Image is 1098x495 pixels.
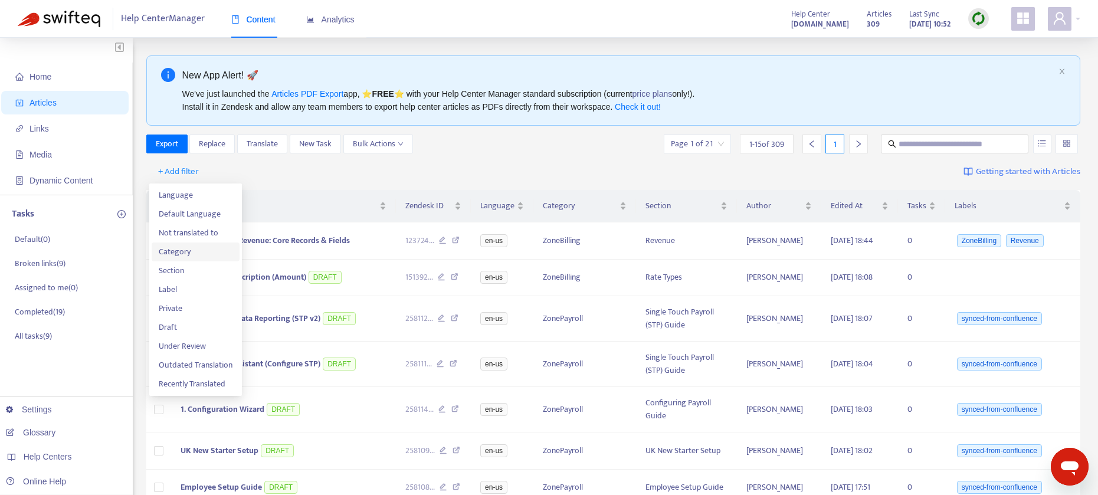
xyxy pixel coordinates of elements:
b: FREE [372,89,394,99]
a: Articles PDF Export [271,89,343,99]
span: Draft [159,321,232,334]
td: 0 [898,222,945,260]
td: UK New Starter Setup [636,432,737,470]
img: sync.dc5367851b00ba804db3.png [971,11,986,26]
iframe: Button to launch messaging window [1051,448,1089,486]
span: en-us [480,481,507,494]
span: 151392 ... [405,271,433,284]
td: Rate Types [636,260,737,297]
a: Settings [6,405,52,414]
span: + Add filter [158,165,199,179]
span: file-image [15,150,24,159]
span: info-circle [161,68,175,82]
span: DRAFT [309,271,342,284]
td: 0 [898,260,945,297]
td: ZoneBilling [533,222,636,260]
strong: [DOMAIN_NAME] [791,18,849,31]
span: Dynamic Content [30,176,93,185]
span: Edited At [831,199,879,212]
span: Help Center [791,8,830,21]
th: Author [737,190,821,222]
span: Getting started with Articles [976,165,1080,179]
span: [DATE] 18:44 [831,234,873,247]
span: Author [746,199,802,212]
a: Getting started with Articles [963,162,1080,181]
button: New Task [290,135,341,153]
div: We've just launched the app, ⭐ ⭐️ with your Help Center Manager standard subscription (current on... [182,87,1054,113]
div: New App Alert! 🚀 [182,68,1054,83]
span: down [398,141,404,147]
span: Articles [867,8,891,21]
span: Labels [955,199,1061,212]
span: plus-circle [117,210,126,218]
span: book [231,15,240,24]
td: ZonePayroll [533,387,636,432]
span: Replace [199,137,225,150]
span: 1. Configuration Wizard [181,402,264,416]
span: synced-from-confluence [957,444,1042,457]
strong: 309 [867,18,880,31]
th: Title [171,190,395,222]
span: Prepaid Subscription (Amount) [195,270,306,284]
span: DRAFT [264,481,297,494]
span: Export [156,137,178,150]
button: close [1058,68,1066,76]
strong: [DATE] 10:52 [909,18,950,31]
span: DRAFT [267,403,300,416]
span: Label [159,283,232,296]
span: Media [30,150,52,159]
th: Tasks [898,190,945,222]
span: area-chart [306,15,314,24]
p: Broken links ( 9 ) [15,257,65,270]
span: Content [231,15,276,24]
span: Understanding Data Reporting (STP v2) [181,312,320,325]
td: [PERSON_NAME] [737,260,821,297]
td: 0 [898,296,945,342]
span: New Task [299,137,332,150]
span: unordered-list [1038,139,1046,147]
span: Bulk Actions [353,137,404,150]
span: Under Review [159,340,232,353]
span: [DATE] 17:51 [831,480,870,494]
span: Help Centers [24,452,72,461]
span: Language [159,189,232,202]
button: + Add filter [149,162,208,181]
img: image-link [963,167,973,176]
span: Links [30,124,49,133]
span: home [15,73,24,81]
span: Private [159,302,232,315]
span: Tasks [907,199,926,212]
span: Revenue [1006,234,1044,247]
span: synced-from-confluence [957,481,1042,494]
span: Zendesk ID [405,199,453,212]
button: unordered-list [1033,135,1051,153]
span: Language [480,199,514,212]
span: en-us [480,271,507,284]
td: ZonePayroll [533,432,636,470]
span: 1 - 15 of 309 [749,138,784,150]
td: Configuring Payroll Guide [636,387,737,432]
td: ZoneBilling [533,260,636,297]
span: Category [543,199,617,212]
span: DRAFT [323,358,356,371]
span: Translate [247,137,278,150]
span: synced-from-confluence [957,358,1042,371]
td: [PERSON_NAME] [737,296,821,342]
td: 0 [898,432,945,470]
th: Language [471,190,533,222]
p: Tasks [12,207,34,221]
p: All tasks ( 9 ) [15,330,52,342]
td: [PERSON_NAME] [737,432,821,470]
img: Swifteq [18,11,100,27]
th: Zendesk ID [396,190,471,222]
button: Replace [189,135,235,153]
span: Home [30,72,51,81]
span: ZoneBilling [957,234,1001,247]
td: 0 [898,387,945,432]
span: [DATE] 18:07 [831,312,873,325]
a: Check it out! [615,102,661,112]
td: Single Touch Payroll (STP) Guide [636,342,737,387]
span: 258111 ... [405,358,432,371]
span: container [15,176,24,185]
th: Section [636,190,737,222]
